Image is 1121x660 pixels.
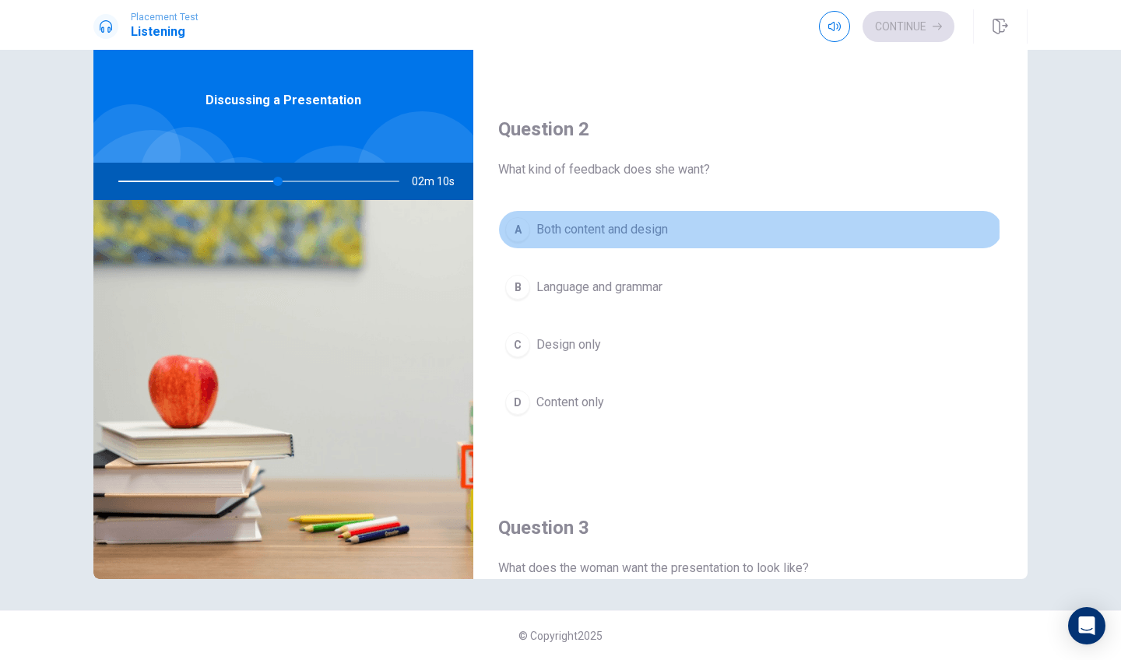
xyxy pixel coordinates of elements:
h1: Listening [131,23,199,41]
span: © Copyright 2025 [518,630,603,642]
span: Both content and design [536,220,668,239]
button: CDesign only [498,325,1003,364]
div: D [505,390,530,415]
span: What kind of feedback does she want? [498,160,1003,179]
span: Discussing a Presentation [206,91,361,110]
span: 02m 10s [412,163,467,200]
h4: Question 2 [498,117,1003,142]
button: ABoth content and design [498,210,1003,249]
span: Language and grammar [536,278,662,297]
div: Open Intercom Messenger [1068,607,1105,644]
button: DContent only [498,383,1003,422]
span: What does the woman want the presentation to look like? [498,559,1003,577]
div: C [505,332,530,357]
span: Content only [536,393,604,412]
span: Design only [536,335,601,354]
img: Discussing a Presentation [93,200,473,579]
button: BLanguage and grammar [498,268,1003,307]
h4: Question 3 [498,515,1003,540]
div: B [505,275,530,300]
div: A [505,217,530,242]
span: Placement Test [131,12,199,23]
